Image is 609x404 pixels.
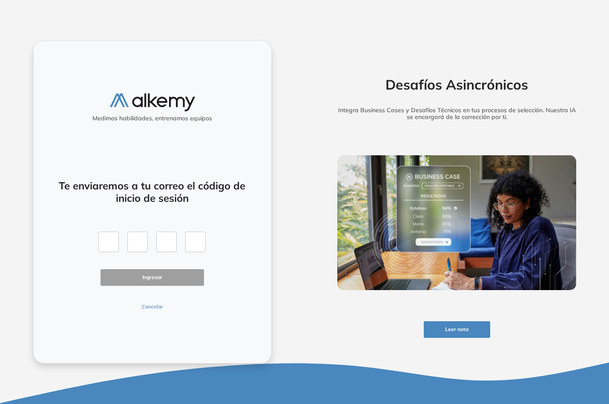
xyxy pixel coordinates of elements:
iframe: Chat Widget [456,305,609,404]
h5: Medimos habilidades, entrenamos equipos [37,115,268,122]
button: Leer nota [424,321,490,338]
div: Widget de chat [456,305,609,404]
img: logo-alkemy [110,93,195,111]
button: Ingresar [101,269,204,286]
h2: Desafíos Asincrónicos [324,76,590,93]
img: img-more-info [337,155,577,290]
h5: Integra Business Cases y Desafíos Técnicos en tus procesos de selección. Nuestra IA se encargará ... [324,107,590,121]
button: Cancelar [101,303,204,311]
h4: Te enviaremos a tu correo el código de inicio de sesión [56,180,249,204]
